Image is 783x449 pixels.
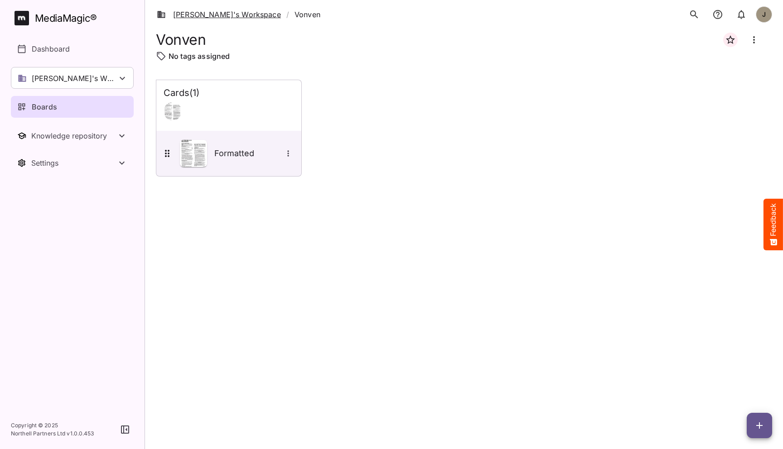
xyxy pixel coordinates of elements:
button: notifications [709,5,727,24]
button: Board more options [743,29,765,51]
img: Asset Thumbnail [180,140,207,167]
h4: Cards ( 1 ) [164,87,199,99]
p: Dashboard [32,43,70,54]
a: Dashboard [11,38,134,60]
p: Copyright © 2025 [11,421,94,430]
h1: Vonven [156,31,206,48]
button: search [685,5,703,24]
div: Settings [31,158,116,167]
p: [PERSON_NAME]'s Workspace [32,73,117,84]
a: Boards [11,96,134,118]
a: MediaMagic® [14,11,134,25]
p: Northell Partners Ltd v 1.0.0.453 [11,430,94,438]
h5: Formatted [214,148,282,159]
div: MediaMagic ® [35,11,97,26]
button: Toggle Settings [11,152,134,174]
p: Boards [32,101,57,112]
p: No tags assigned [169,51,230,62]
span: / [286,9,289,20]
nav: Knowledge repository [11,125,134,147]
button: More options for Formatted [282,148,294,159]
button: Feedback [764,199,783,250]
img: tag-outline.svg [156,51,167,62]
button: notifications [732,5,750,24]
a: [PERSON_NAME]'s Workspace [157,9,281,20]
div: Knowledge repository [31,131,116,140]
div: J [756,6,772,23]
button: Toggle Knowledge repository [11,125,134,147]
nav: Settings [11,152,134,174]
